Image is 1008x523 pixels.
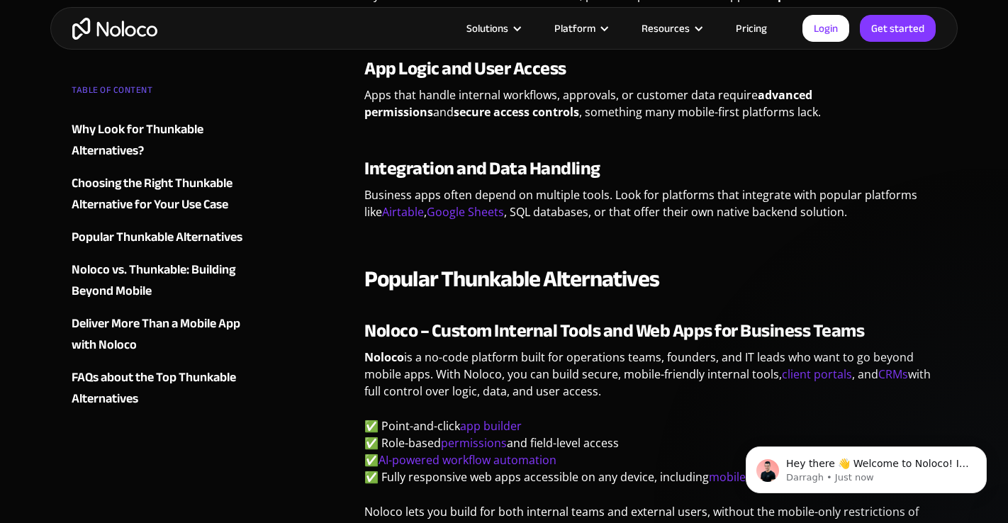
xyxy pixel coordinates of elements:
[364,313,864,348] strong: Noloco – Custom Internal Tools and Web Apps for Business Teams
[72,313,243,356] a: Deliver More Than a Mobile App with Noloco
[782,366,852,382] a: client portals
[724,417,1008,516] iframe: Intercom notifications message
[537,19,624,38] div: Platform
[364,87,812,120] strong: advanced permissions
[427,204,504,220] a: Google Sheets
[72,367,243,410] a: FAQs about the Top Thunkable Alternatives
[379,452,556,468] a: AI-powered workflow automation
[466,19,508,38] div: Solutions
[72,79,243,108] div: TABLE OF CONTENT
[364,151,600,186] strong: Integration and Data Handling
[554,19,595,38] div: Platform
[72,227,243,248] a: Popular Thunkable Alternatives
[364,258,659,300] strong: Popular Thunkable Alternatives
[364,86,936,131] p: Apps that handle internal workflows, approvals, or customer data require and , something many mob...
[364,417,936,496] p: ✅ Point-and-click ✅ Role-based and field-level access ✅ ✅ Fully responsive web apps accessible on...
[72,259,243,302] a: Noloco vs. Thunkable: Building Beyond Mobile
[802,15,849,42] a: Login
[382,204,424,220] a: Airtable
[364,349,404,365] strong: Noloco
[642,19,690,38] div: Resources
[364,51,566,86] strong: App Logic and User Access
[709,469,746,485] a: mobile
[72,173,243,215] a: Choosing the Right Thunkable Alternative for Your Use Case
[441,435,507,451] a: permissions
[460,418,522,434] a: app builder
[878,366,908,382] a: CRMs
[718,19,785,38] a: Pricing
[72,18,157,40] a: home
[364,349,936,410] p: is a no-code platform built for operations teams, founders, and IT leads who want to go beyond mo...
[72,119,243,162] a: Why Look for Thunkable Alternatives?
[449,19,537,38] div: Solutions
[860,15,936,42] a: Get started
[364,186,936,231] p: Business apps often depend on multiple tools. Look for platforms that integrate with popular plat...
[454,104,579,120] strong: secure access controls
[72,227,242,248] div: Popular Thunkable Alternatives
[624,19,718,38] div: Resources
